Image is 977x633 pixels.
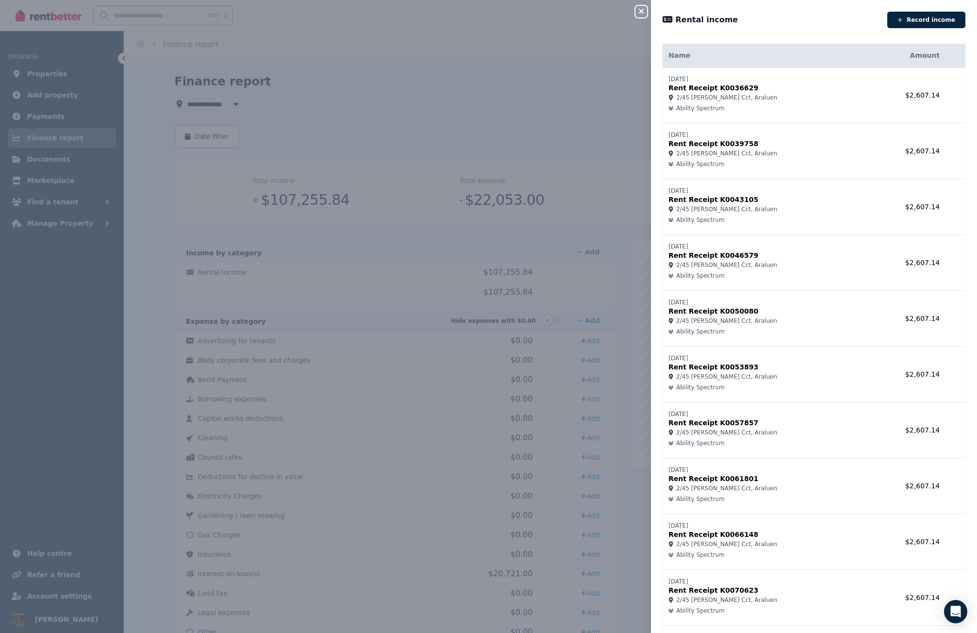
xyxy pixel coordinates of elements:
p: [DATE] [668,522,861,530]
p: [DATE] [668,243,861,250]
p: Rent Receipt K0046579 [668,250,861,260]
td: $2,607.14 [867,570,945,626]
span: Ability Spectrum [676,216,725,224]
p: Rent Receipt K0061801 [668,474,861,483]
span: Ability Spectrum [676,104,725,112]
td: $2,607.14 [867,458,945,514]
p: [DATE] [668,354,861,362]
span: 2/45 [PERSON_NAME] Cct, Araluen [676,94,777,101]
span: 2/45 [PERSON_NAME] Cct, Araluen [676,484,777,492]
span: 2/45 [PERSON_NAME] Cct, Araluen [676,540,777,548]
p: [DATE] [668,466,861,474]
span: Ability Spectrum [676,607,725,615]
span: 2/45 [PERSON_NAME] Cct, Araluen [676,150,777,157]
p: [DATE] [668,410,861,418]
p: [DATE] [668,75,861,83]
p: Rent Receipt K0039758 [668,139,861,149]
p: Rent Receipt K0070623 [668,585,861,595]
p: [DATE] [668,299,861,306]
td: $2,607.14 [867,123,945,179]
span: 2/45 [PERSON_NAME] Cct, Araluen [676,596,777,604]
th: Name [663,44,867,67]
td: $2,607.14 [867,291,945,347]
span: Ability Spectrum [676,551,725,559]
span: Ability Spectrum [676,439,725,447]
p: Rent Receipt K0036629 [668,83,861,93]
td: $2,607.14 [867,402,945,458]
span: 2/45 [PERSON_NAME] Cct, Araluen [676,317,777,325]
span: 2/45 [PERSON_NAME] Cct, Araluen [676,261,777,269]
span: Ability Spectrum [676,495,725,503]
p: Rent Receipt K0057857 [668,418,861,428]
span: 2/45 [PERSON_NAME] Cct, Araluen [676,205,777,213]
span: Ability Spectrum [676,383,725,391]
p: [DATE] [668,187,861,195]
button: Record income [887,12,965,28]
td: $2,607.14 [867,235,945,291]
p: Rent Receipt K0066148 [668,530,861,539]
p: Rent Receipt K0043105 [668,195,861,204]
td: $2,607.14 [867,514,945,570]
p: Rent Receipt K0053893 [668,362,861,372]
p: [DATE] [668,131,861,139]
td: $2,607.14 [867,347,945,402]
span: Ability Spectrum [676,272,725,280]
span: 2/45 [PERSON_NAME] Cct, Araluen [676,429,777,436]
p: Rent Receipt K0050080 [668,306,861,316]
th: Amount [867,44,945,67]
span: Ability Spectrum [676,328,725,335]
td: $2,607.14 [867,179,945,235]
td: $2,607.14 [867,67,945,123]
span: Rental income [675,14,738,26]
span: 2/45 [PERSON_NAME] Cct, Araluen [676,373,777,381]
p: [DATE] [668,578,861,585]
div: Open Intercom Messenger [944,600,967,623]
span: Ability Spectrum [676,160,725,168]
